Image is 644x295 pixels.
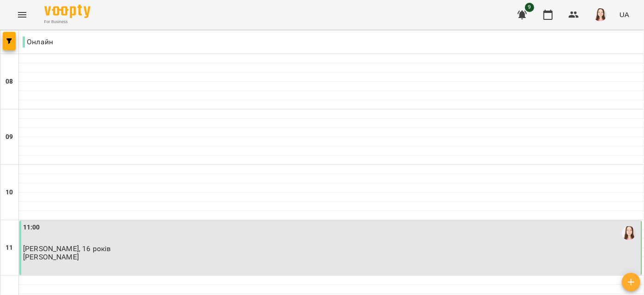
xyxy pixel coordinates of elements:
[525,3,534,12] span: 9
[620,10,629,19] span: UA
[44,19,90,25] span: For Business
[622,226,636,240] img: Клещевнікова Анна Анатоліївна
[616,6,633,23] button: UA
[23,253,79,261] p: [PERSON_NAME]
[23,36,53,48] p: Онлайн
[23,223,40,233] label: 11:00
[622,273,640,291] button: Створити урок
[6,77,13,87] h6: 08
[11,4,33,26] button: Menu
[44,5,90,18] img: Voopty Logo
[6,243,13,253] h6: 11
[6,132,13,142] h6: 09
[594,8,607,21] img: 83b29030cd47969af3143de651fdf18c.jpg
[23,244,111,253] span: [PERSON_NAME], 16 років
[6,187,13,198] h6: 10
